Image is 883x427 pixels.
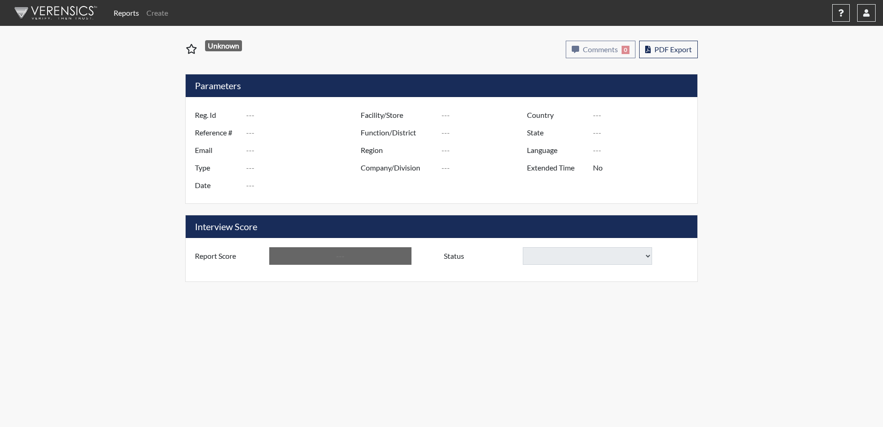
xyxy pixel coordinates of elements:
[188,177,246,194] label: Date
[622,46,629,54] span: 0
[441,124,529,141] input: ---
[246,141,363,159] input: ---
[593,106,695,124] input: ---
[143,4,172,22] a: Create
[110,4,143,22] a: Reports
[186,74,697,97] h5: Parameters
[246,177,363,194] input: ---
[593,141,695,159] input: ---
[520,106,593,124] label: Country
[437,247,695,265] div: Document a decision to hire or decline a candiate
[354,141,441,159] label: Region
[593,159,695,177] input: ---
[520,124,593,141] label: State
[654,45,692,54] span: PDF Export
[188,124,246,141] label: Reference #
[188,247,269,265] label: Report Score
[205,40,242,51] span: Unknown
[437,247,523,265] label: Status
[520,159,593,177] label: Extended Time
[441,106,529,124] input: ---
[188,159,246,177] label: Type
[354,124,441,141] label: Function/District
[583,45,618,54] span: Comments
[441,159,529,177] input: ---
[269,247,411,265] input: ---
[639,41,698,58] button: PDF Export
[441,141,529,159] input: ---
[354,106,441,124] label: Facility/Store
[566,41,635,58] button: Comments0
[188,141,246,159] label: Email
[520,141,593,159] label: Language
[246,159,363,177] input: ---
[188,106,246,124] label: Reg. Id
[246,106,363,124] input: ---
[354,159,441,177] label: Company/Division
[186,215,697,238] h5: Interview Score
[593,124,695,141] input: ---
[246,124,363,141] input: ---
